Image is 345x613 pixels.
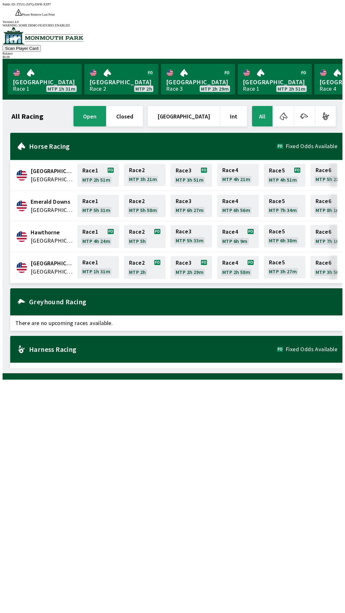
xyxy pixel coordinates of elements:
span: MTP 6h 56m [222,208,250,213]
span: MTP 2h 58m [222,269,250,275]
span: MTP 4h 24m [82,238,110,244]
h2: Greyhound Racing [29,299,337,304]
a: Race3MTP 6h 27m [171,195,212,217]
span: Race 2 [129,168,145,173]
div: Race 3 [166,86,183,91]
span: Race 4 [222,229,238,234]
a: Race1MTP 5h 31m [77,195,119,217]
h2: Harness Racing [29,347,277,352]
span: [GEOGRAPHIC_DATA] [89,78,153,86]
span: Race 1 [82,229,98,234]
span: MTP 2h 51m [82,177,110,182]
a: [GEOGRAPHIC_DATA]Race 3MTP 2h 29m [161,64,235,95]
img: venue logo [3,27,83,44]
span: MTP 3h 27m [269,269,297,274]
span: MTP 5h [129,238,146,244]
a: Race2MTP 3h 21m [124,164,165,187]
a: Race4MTP 6h 9m [217,225,259,248]
span: Race 1 [82,260,98,265]
div: Race 1 [243,86,259,91]
span: Race 2 [129,260,145,265]
span: MTP 2h 29m [201,86,229,91]
span: Race 2 [129,229,145,234]
span: MTP 4h 51m [269,177,297,182]
div: $ 0.00 [3,55,342,59]
a: Race2MTP 5h 58m [124,195,165,217]
div: Version 1.4.0 [3,20,342,24]
span: ZTUG-Z47Q-Z6FR-XZP7 [17,3,51,6]
span: Race 5 [269,199,285,204]
span: Race 6 [316,168,331,173]
button: open [73,106,106,126]
button: Int [220,106,247,126]
a: Race2MTP 5h [124,225,165,248]
span: Race 6 [316,260,331,265]
span: MTP 5h 31m [82,208,110,213]
span: Please Remove Last Print [22,13,55,16]
a: Race4MTP 2h 58m [217,256,259,279]
span: Monmouth Park [31,259,73,268]
div: Race 2 [89,86,106,91]
a: Race4MTP 6h 56m [217,195,259,217]
span: [GEOGRAPHIC_DATA] [13,78,77,86]
div: Race 1 [13,86,29,91]
span: MTP 4h 21m [222,177,250,182]
a: Race1MTP 2h 51m [77,164,119,187]
span: MTP 2h 29m [176,269,203,275]
span: MTP 6h 27m [176,208,203,213]
a: Race5MTP 3h 27m [264,256,305,279]
span: MTP 7h 34m [269,208,297,213]
span: Race 5 [269,260,285,265]
span: [GEOGRAPHIC_DATA] [166,78,230,86]
span: MTP 3h 51m [176,177,203,182]
span: Race 3 [176,260,191,265]
a: Race3MTP 5h 33m [171,225,212,248]
a: [GEOGRAPHIC_DATA]Race 2MTP 2h [84,64,158,95]
span: Race 1 [82,199,98,204]
div: Race 4 [319,86,336,91]
a: Race5MTP 4h 51m [264,164,305,187]
div: Public ID: [3,3,342,6]
span: There are no upcoming races available. [10,363,342,378]
span: MTP 5h 58m [129,208,157,213]
span: MTP 5h 21m [316,177,343,182]
span: MTP 8h 1m [316,208,341,213]
span: Race 6 [316,199,331,204]
span: MTP 6h 9m [222,238,248,244]
span: Race 4 [222,168,238,173]
span: MTP 5h 33m [176,238,203,243]
button: Scan Player Card [3,45,41,52]
div: WARNING SOME DEMO FEATURES ENABLED [3,24,342,27]
span: MTP 1h 31m [82,269,110,274]
h1: All Racing [11,114,43,119]
a: [GEOGRAPHIC_DATA]Race 1MTP 2h 51m [238,64,312,95]
span: Race 3 [176,229,191,234]
button: closed [107,106,143,126]
span: Hawthorne [31,228,73,237]
a: Race1MTP 1h 31m [77,256,119,279]
span: MTP 3h 56m [316,269,343,275]
button: All [252,106,272,126]
button: [GEOGRAPHIC_DATA] [148,106,220,126]
span: Race 5 [269,229,285,234]
span: Race 3 [176,199,191,204]
span: Race 6 [316,229,331,234]
span: United States [31,268,73,276]
a: Race4MTP 4h 21m [217,164,259,187]
span: MTP 7h 10m [316,238,343,244]
span: Fixed Odds Available [286,144,337,149]
span: Race 1 [82,168,98,173]
span: Race 3 [176,168,191,173]
span: Emerald Downs [31,198,73,206]
h2: Horse Racing [29,144,277,149]
span: MTP 2h [129,269,146,275]
span: MTP 2h [135,86,152,91]
a: Race3MTP 2h 29m [171,256,212,279]
span: United States [31,237,73,245]
a: Race5MTP 6h 38m [264,225,305,248]
span: United States [31,206,73,214]
span: Race 5 [269,168,285,173]
span: MTP 6h 38m [269,238,297,243]
a: Race5MTP 7h 34m [264,195,305,217]
span: [GEOGRAPHIC_DATA] [243,78,307,86]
